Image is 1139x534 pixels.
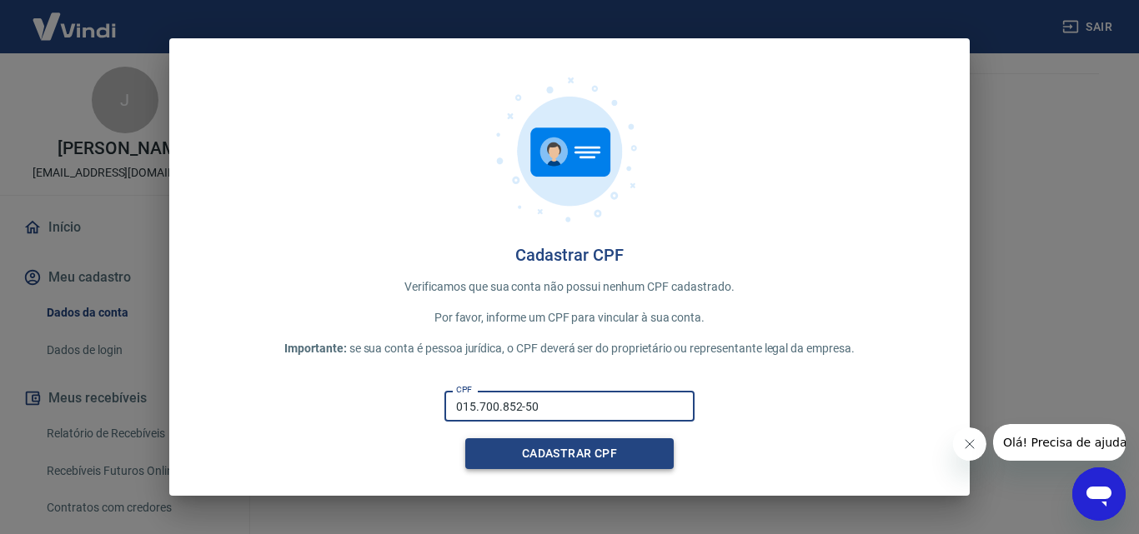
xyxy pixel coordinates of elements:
[196,245,943,265] h4: Cadastrar CPF
[486,65,653,232] img: cpf.717f05c5be8aae91fe8f.png
[465,438,674,469] button: Cadastrar CPF
[953,427,986,461] iframe: Fechar mensagem
[10,12,140,25] span: Olá! Precisa de ajuda?
[196,340,943,357] p: se sua conta é pessoa jurídica, o CPF deverá ser do proprietário ou representante legal da empresa.
[456,383,472,396] label: CPF
[196,309,943,327] p: Por favor, informe um CPF para vincular à sua conta.
[196,278,943,296] p: Verificamos que sua conta não possui nenhum CPF cadastrado.
[284,342,346,355] span: Importante:
[1072,467,1126,521] iframe: Botão para abrir a janela de mensagens
[993,424,1126,461] iframe: Mensagem da empresa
